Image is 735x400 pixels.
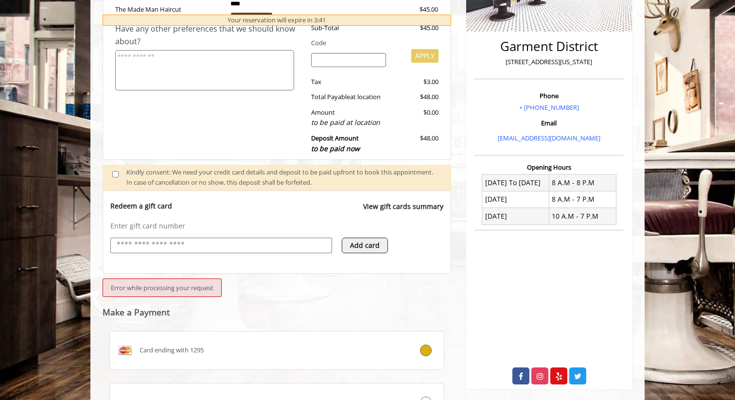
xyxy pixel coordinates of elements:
button: Add card [342,238,388,253]
div: $48.00 [393,133,438,154]
span: Card ending with 1295 [140,345,204,355]
div: Your reservation will expire in 3:41 [103,15,451,26]
h3: Opening Hours [474,164,624,171]
div: $0.00 [393,107,438,128]
td: 10 A.M - 7 P.M [549,208,616,225]
h2: Garment District [477,39,621,53]
div: $45.00 [393,23,438,33]
span: to be paid now [311,144,360,153]
div: Have any other preferences that we should know about? [115,23,304,48]
div: Tax [304,77,394,87]
td: [DATE] To [DATE] [482,174,549,191]
span: at location [350,92,381,101]
div: Amount [304,107,394,128]
a: View gift cards summary [363,201,443,221]
button: APPLY [411,49,438,63]
h3: Email [477,120,621,126]
div: $3.00 [393,77,438,87]
h3: Phone [477,92,621,99]
a: + [PHONE_NUMBER] [519,103,579,112]
div: to be paid at location [311,117,386,128]
td: [DATE] [482,191,549,208]
p: Enter gift card number [110,221,443,231]
div: Kindly consent: We need your credit card details and deposit to be paid upfront to book this appo... [126,167,441,188]
p: [STREET_ADDRESS][US_STATE] [477,57,621,67]
div: $45.00 [385,4,438,15]
td: [DATE] [482,208,549,225]
div: $48.00 [393,92,438,102]
img: MASTERCARD [117,343,133,358]
b: Deposit Amount [311,134,360,153]
td: 8 A.M - 7 P.M [549,191,616,208]
div: Error while processing your request [103,278,222,297]
div: Sub-Total [304,23,394,33]
p: Redeem a gift card [110,201,172,211]
div: Code [304,38,438,48]
label: Make a Payment [103,308,170,317]
a: [EMAIL_ADDRESS][DOMAIN_NAME] [498,134,600,142]
td: 8 A.M - 8 P.M [549,174,616,191]
div: Total Payable [304,92,394,102]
